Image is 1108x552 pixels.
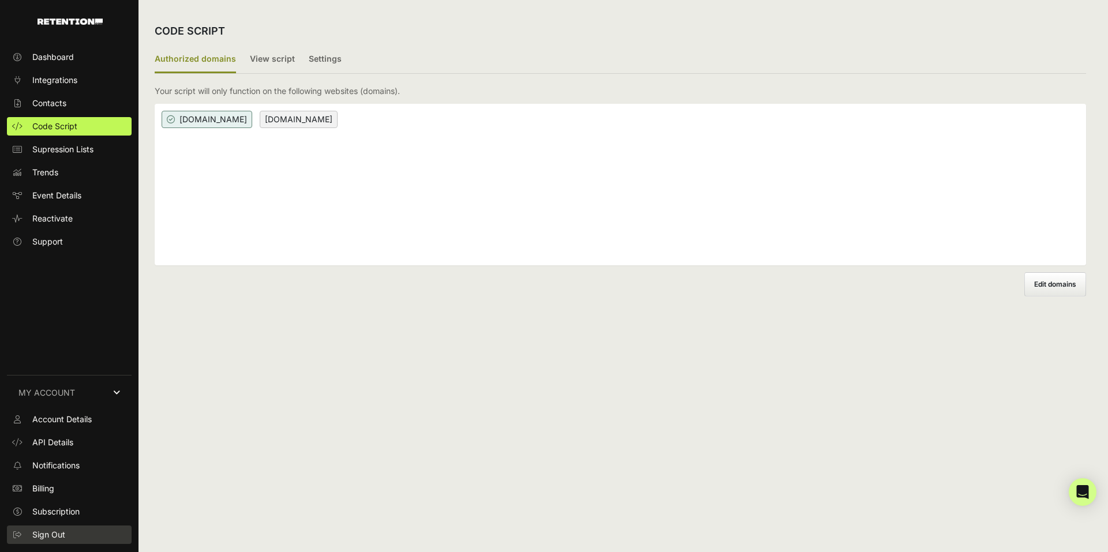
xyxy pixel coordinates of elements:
[32,236,63,247] span: Support
[7,94,132,112] a: Contacts
[1069,478,1096,506] div: Open Intercom Messenger
[32,121,77,132] span: Code Script
[7,163,132,182] a: Trends
[155,46,236,73] label: Authorized domains
[32,414,92,425] span: Account Details
[7,117,132,136] a: Code Script
[38,18,103,25] img: Retention.com
[32,144,93,155] span: Supression Lists
[7,232,132,251] a: Support
[7,186,132,205] a: Event Details
[7,525,132,544] a: Sign Out
[7,140,132,159] a: Supression Lists
[7,375,132,410] a: MY ACCOUNT
[32,74,77,86] span: Integrations
[155,23,225,39] h2: CODE SCRIPT
[32,460,80,471] span: Notifications
[309,46,342,73] label: Settings
[7,71,132,89] a: Integrations
[155,85,400,97] p: Your script will only function on the following websites (domains).
[32,190,81,201] span: Event Details
[7,48,132,66] a: Dashboard
[162,111,252,128] span: [DOMAIN_NAME]
[7,433,132,452] a: API Details
[32,167,58,178] span: Trends
[32,97,66,109] span: Contacts
[7,479,132,498] a: Billing
[18,387,75,399] span: MY ACCOUNT
[32,483,54,494] span: Billing
[7,502,132,521] a: Subscription
[32,506,80,517] span: Subscription
[32,529,65,540] span: Sign Out
[7,456,132,475] a: Notifications
[260,111,338,128] span: [DOMAIN_NAME]
[250,46,295,73] label: View script
[7,410,132,429] a: Account Details
[1034,280,1076,288] span: Edit domains
[32,213,73,224] span: Reactivate
[32,437,73,448] span: API Details
[32,51,74,63] span: Dashboard
[7,209,132,228] a: Reactivate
